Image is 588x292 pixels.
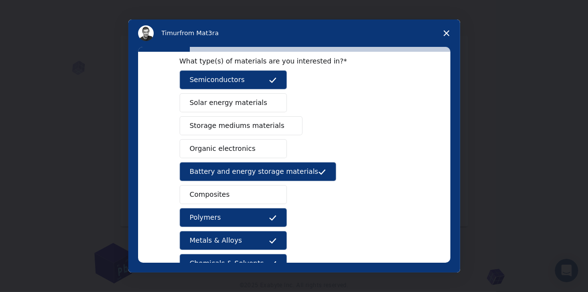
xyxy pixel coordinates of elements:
button: Composites [180,185,287,204]
span: from Mat3ra [180,29,219,37]
button: Metals & Alloys [180,231,287,250]
span: Composites [190,189,230,200]
button: Polymers [180,208,287,227]
span: Solar energy materials [190,98,267,108]
span: Semiconductors [190,75,245,85]
span: Chemicals & Solvents [190,258,264,269]
button: Battery and energy storage materials [180,162,337,181]
button: Organic electronics [180,139,287,158]
span: Battery and energy storage materials [190,167,319,177]
span: Soporte [20,7,54,16]
img: Profile image for Timur [138,25,154,41]
span: Metals & Alloys [190,235,242,246]
span: Storage mediums materials [190,121,284,131]
span: Close survey [433,20,460,47]
span: Polymers [190,212,221,223]
div: What type(s) of materials are you interested in? [180,57,394,65]
button: Semiconductors [180,70,287,89]
button: Chemicals & Solvents [180,254,287,273]
span: Organic electronics [190,144,256,154]
span: Timur [162,29,180,37]
button: Solar energy materials [180,93,287,112]
button: Storage mediums materials [180,116,303,135]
